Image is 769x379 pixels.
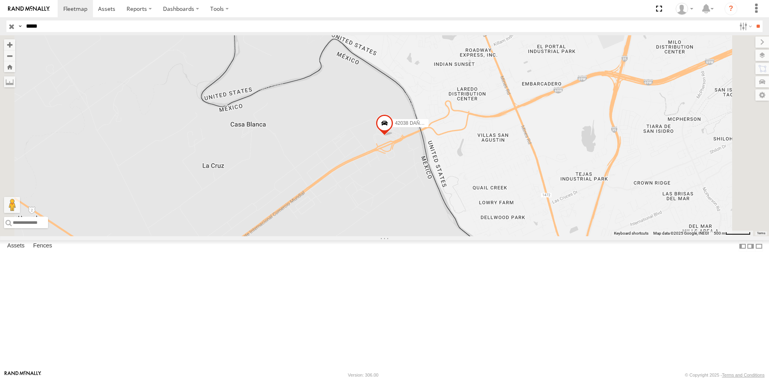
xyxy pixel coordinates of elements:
label: Search Filter Options [736,20,753,32]
button: Zoom in [4,39,15,50]
label: Measure [4,76,15,87]
button: Zoom out [4,50,15,61]
button: Drag Pegman onto the map to open Street View [4,197,20,213]
label: Search Query [17,20,23,32]
span: 42038 DAÑADO [395,120,430,126]
a: Visit our Website [4,371,41,379]
img: rand-logo.svg [8,6,50,12]
label: Map Settings [755,89,769,101]
a: Terms (opens in new tab) [757,232,765,235]
a: Terms and Conditions [722,373,765,377]
span: Map data ©2025 Google, INEGI [653,231,709,235]
span: 500 m [714,231,725,235]
div: © Copyright 2025 - [685,373,765,377]
button: Zoom Home [4,61,15,72]
button: Keyboard shortcuts [614,231,648,236]
label: Hide Summary Table [755,240,763,252]
button: Map Scale: 500 m per 59 pixels [711,231,753,236]
label: Dock Summary Table to the Left [739,240,747,252]
label: Dock Summary Table to the Right [747,240,755,252]
i: ? [725,2,737,15]
label: Fences [29,241,56,252]
div: Version: 306.00 [348,373,378,377]
label: Assets [3,241,28,252]
div: Carlos Ortiz [673,3,696,15]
